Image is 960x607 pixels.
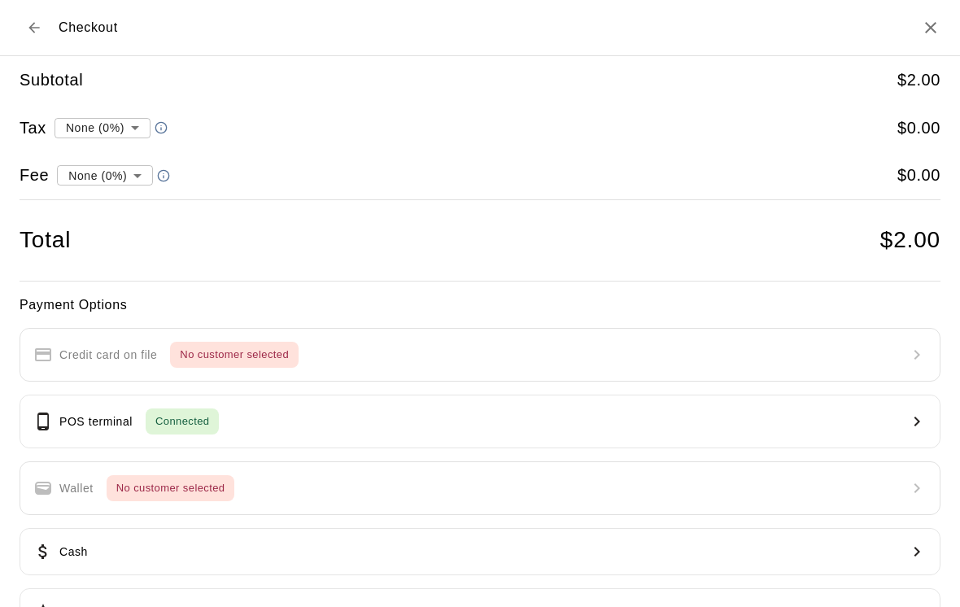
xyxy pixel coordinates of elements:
button: Close [921,18,940,37]
div: None (0%) [55,112,151,142]
button: POS terminalConnected [20,395,940,448]
span: Connected [146,413,219,431]
p: Cash [59,544,88,561]
h6: Payment Options [20,295,940,316]
h4: $ 2.00 [880,226,940,255]
h4: Total [20,226,71,255]
div: Checkout [20,13,118,42]
h5: Fee [20,164,49,186]
h5: $ 2.00 [897,69,940,91]
div: None (0%) [57,160,153,190]
p: POS terminal [59,413,133,430]
h5: Subtotal [20,69,83,91]
h5: $ 0.00 [897,164,940,186]
h5: Tax [20,117,46,139]
button: Cash [20,528,940,575]
h5: $ 0.00 [897,117,940,139]
button: Back to cart [20,13,49,42]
